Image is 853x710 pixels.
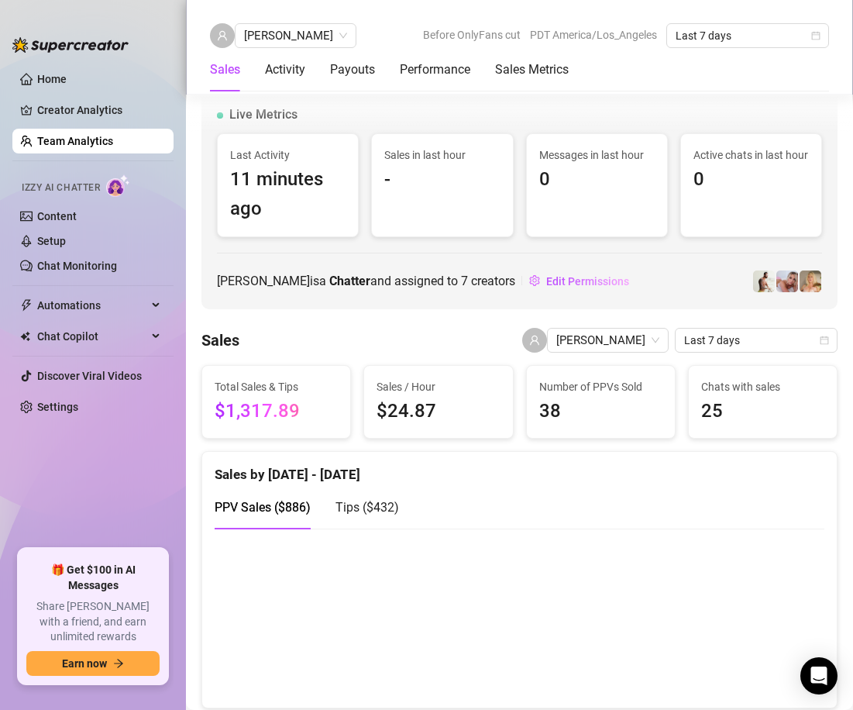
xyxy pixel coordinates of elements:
[230,165,346,223] span: 11 minutes ago
[693,165,809,195] span: 0
[776,271,798,292] img: Kelsey
[215,452,824,485] div: Sales by [DATE] - [DATE]
[37,370,142,382] a: Discover Viral Videos
[37,401,78,413] a: Settings
[529,275,540,286] span: setting
[37,324,147,349] span: Chat Copilot
[26,563,160,593] span: 🎁 Get $100 in AI Messages
[800,271,821,292] img: Karen
[495,60,569,79] div: Sales Metrics
[22,181,100,195] span: Izzy AI Chatter
[384,165,500,195] span: -
[753,271,775,292] img: Quinton
[329,274,370,288] b: Chatter
[37,135,113,147] a: Team Analytics
[539,378,662,395] span: Number of PPVs Sold
[37,260,117,272] a: Chat Monitoring
[693,146,809,164] span: Active chats in last hour
[539,397,662,426] span: 38
[229,105,298,124] span: Live Metrics
[201,329,239,351] h4: Sales
[461,274,468,288] span: 7
[528,269,630,294] button: Edit Permissions
[423,23,521,47] span: Before OnlyFans cut
[377,378,500,395] span: Sales / Hour
[556,329,659,352] span: Mary Esther Suico
[400,60,470,79] div: Performance
[384,146,500,164] span: Sales in last hour
[377,397,500,426] span: $24.87
[37,73,67,85] a: Home
[210,60,240,79] div: Sales
[335,500,399,515] span: Tips ( $432 )
[215,378,338,395] span: Total Sales & Tips
[20,299,33,312] span: thunderbolt
[37,210,77,222] a: Content
[37,235,66,247] a: Setup
[26,599,160,645] span: Share [PERSON_NAME] with a friend, and earn unlimited rewards
[701,397,824,426] span: 25
[265,60,305,79] div: Activity
[215,500,311,515] span: PPV Sales ( $886 )
[244,24,347,47] span: Mary Esther Suico
[230,146,346,164] span: Last Activity
[684,329,828,352] span: Last 7 days
[820,336,829,345] span: calendar
[217,271,515,291] span: [PERSON_NAME] is a and assigned to creators
[106,174,130,197] img: AI Chatter
[330,60,375,79] div: Payouts
[37,293,147,318] span: Automations
[113,658,124,669] span: arrow-right
[62,657,107,670] span: Earn now
[811,31,820,40] span: calendar
[539,165,655,195] span: 0
[530,23,657,47] span: PDT America/Los_Angeles
[676,24,820,47] span: Last 7 days
[539,146,655,164] span: Messages in last hour
[800,657,838,694] div: Open Intercom Messenger
[12,37,129,53] img: logo-BBDzfeDw.svg
[215,397,338,426] span: $1,317.89
[529,335,540,346] span: user
[217,30,228,41] span: user
[701,378,824,395] span: Chats with sales
[546,275,629,288] span: Edit Permissions
[20,331,30,342] img: Chat Copilot
[26,651,160,676] button: Earn nowarrow-right
[37,98,161,122] a: Creator Analytics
